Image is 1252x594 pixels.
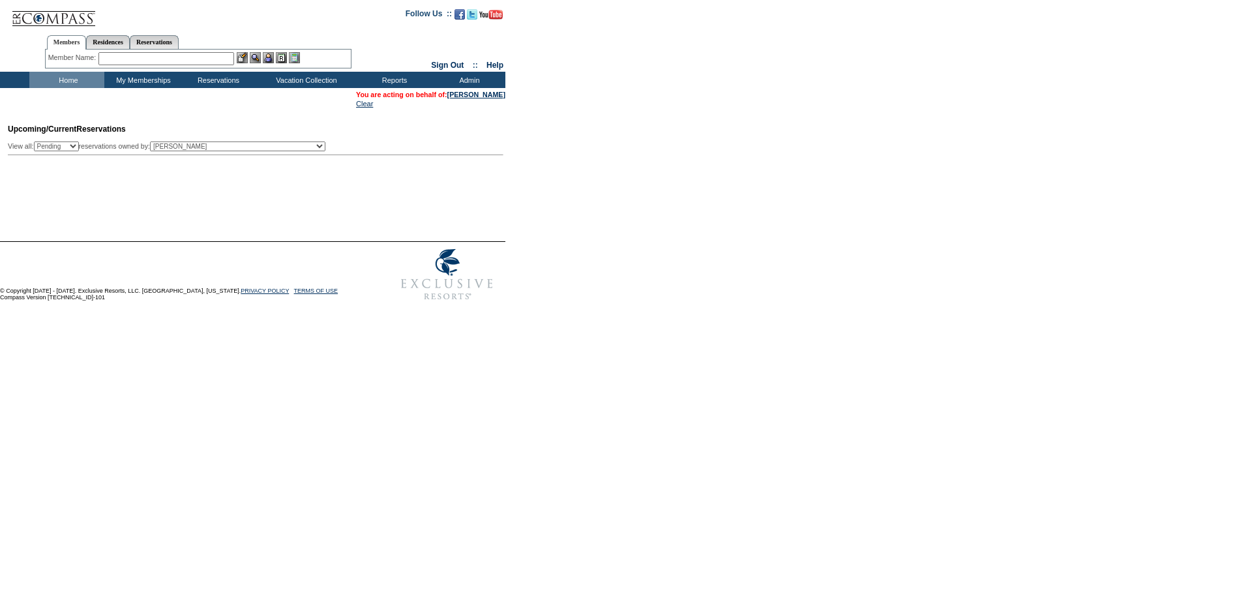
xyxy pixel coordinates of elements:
a: [PERSON_NAME] [447,91,505,98]
img: Become our fan on Facebook [455,9,465,20]
img: Impersonate [263,52,274,63]
a: Clear [356,100,373,108]
a: Follow us on Twitter [467,13,477,21]
img: Reservations [276,52,287,63]
a: Subscribe to our YouTube Channel [479,13,503,21]
div: Member Name: [48,52,98,63]
a: Help [486,61,503,70]
span: You are acting on behalf of: [356,91,505,98]
a: Become our fan on Facebook [455,13,465,21]
a: Reservations [130,35,179,49]
a: Members [47,35,87,50]
span: Upcoming/Current [8,125,76,134]
td: Vacation Collection [254,72,355,88]
img: Exclusive Resorts [389,242,505,307]
img: Follow us on Twitter [467,9,477,20]
td: Admin [430,72,505,88]
img: b_calculator.gif [289,52,300,63]
a: PRIVACY POLICY [241,288,289,294]
td: Reports [355,72,430,88]
div: View all: reservations owned by: [8,141,331,151]
a: Residences [86,35,130,49]
span: :: [473,61,478,70]
td: Home [29,72,104,88]
a: Sign Out [431,61,464,70]
td: Reservations [179,72,254,88]
td: My Memberships [104,72,179,88]
img: View [250,52,261,63]
img: b_edit.gif [237,52,248,63]
a: TERMS OF USE [294,288,338,294]
img: Subscribe to our YouTube Channel [479,10,503,20]
td: Follow Us :: [406,8,452,23]
span: Reservations [8,125,126,134]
